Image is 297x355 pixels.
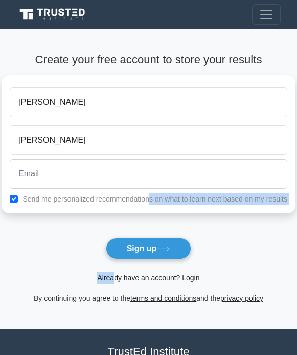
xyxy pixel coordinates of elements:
[106,238,192,259] button: Sign up
[2,53,295,67] h4: Create your free account to store your results
[220,294,263,302] a: privacy policy
[130,294,196,302] a: terms and conditions
[22,195,287,203] label: Send me personalized recommendations on what to learn next based on my results
[10,125,287,155] input: Last name
[97,274,199,282] a: Already have an account? Login
[10,159,287,189] input: Email
[252,4,281,25] button: Toggle navigation
[10,87,287,117] input: First name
